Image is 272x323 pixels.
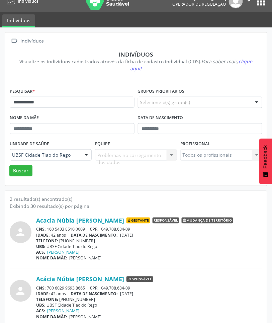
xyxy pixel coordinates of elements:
span: [PERSON_NAME] [70,314,102,320]
span: CNS: [36,227,46,232]
a: Indivíduos [2,14,35,27]
label: Nome da mãe [10,113,39,123]
a: Acácia Núbia [PERSON_NAME] [36,275,124,283]
i:  [10,36,19,46]
i: person [15,285,27,297]
a: [PERSON_NAME] [48,250,80,255]
div: 42 anos [36,233,262,238]
span: Responsável [126,276,153,282]
div: [PHONE_NUMBER] [36,238,262,244]
i: person [15,227,27,239]
span: Operador de regulação [172,1,226,7]
button: Buscar [9,165,32,177]
span: IDADE: [36,291,50,297]
a: [PERSON_NAME] [48,308,80,314]
label: Grupos prioritários [138,86,185,97]
span: ACS: [36,308,45,314]
span: UBS: [36,244,46,250]
span: clique aqui! [130,58,253,72]
span: CNS: [36,286,46,291]
span: NOME DA MÃE: [36,314,67,320]
span: Responsável [153,218,179,224]
i: Para saber mais, [130,58,253,72]
span: TELEFONE: [36,297,58,303]
span: CPF: [90,286,99,291]
span: Gestante [126,218,150,224]
div: [PHONE_NUMBER] [36,297,262,303]
span: Selecione o(s) grupo(s) [140,99,190,106]
label: Data de nascimento [138,113,183,123]
span: TELEFONE: [36,238,58,244]
span: [PERSON_NAME] [70,255,102,261]
a:  Indivíduos [10,36,45,46]
label: Pesquisar [10,86,35,97]
span: 049.708.684-09 [101,227,130,232]
label: Profissional [180,139,210,149]
div: 2 resultado(s) encontrado(s) [10,196,262,203]
span: UBS: [36,303,46,308]
span: ACS: [36,250,45,255]
div: Exibindo 30 resultado(s) por página [10,203,262,210]
span: Feedback [263,145,269,169]
div: Indivíduos [19,36,45,46]
label: Equipe [95,139,110,149]
span: NOME DA MÃE: [36,255,67,261]
span: 049.708.684-09 [101,286,130,291]
span: DATA DE NASCIMENTO: [71,233,118,238]
label: Unidade de saúde [10,139,49,149]
span: [DATE] [120,233,133,238]
span: DATA DE NASCIMENTO: [71,291,118,297]
span: CPF: [90,227,99,232]
span: IDADE: [36,233,50,238]
div: Visualize os indivíduos cadastrados através da ficha de cadastro individual (CDS). [14,58,258,72]
div: UBSF Cidade Tiao do Rego [36,244,262,250]
span: UBSF Cidade Tiao do Rego [12,152,78,158]
button: Feedback - Mostrar pesquisa [259,139,272,184]
span: [DATE] [120,291,133,297]
div: UBSF Cidade Tiao do Rego [36,303,262,308]
div: 700 6029 9693 8665 [36,286,262,291]
div: Indivíduos [14,51,258,58]
a: Acacia Núbia [PERSON_NAME] [36,217,124,224]
div: 160 5433 8510 0009 [36,227,262,232]
span: Mudança de território [182,218,233,224]
div: 42 anos [36,291,262,297]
